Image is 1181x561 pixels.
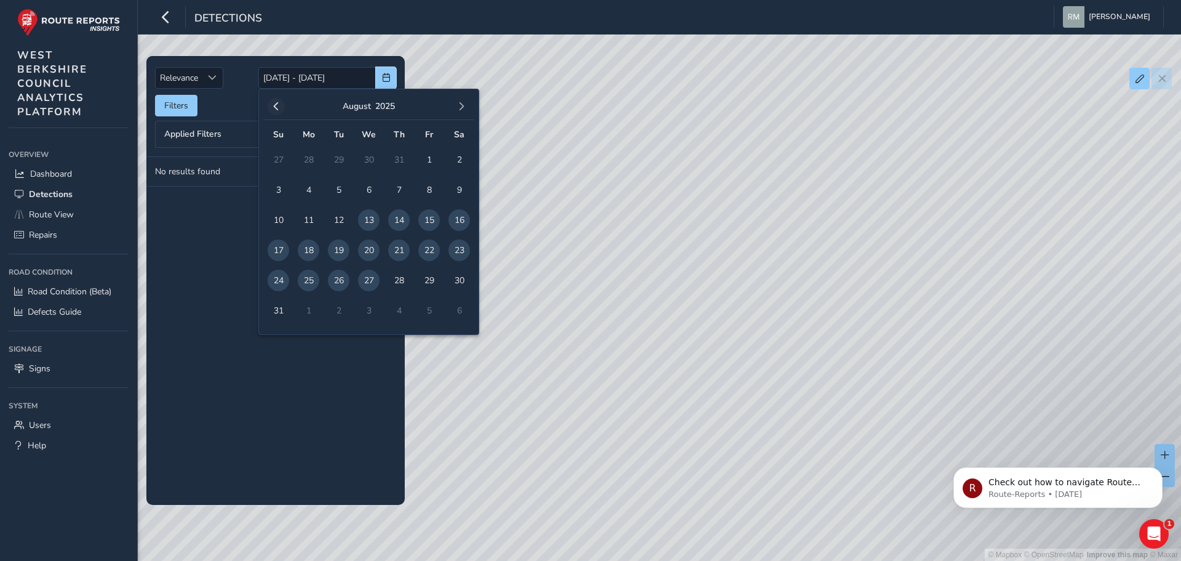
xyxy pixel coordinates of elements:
[1089,6,1150,28] span: [PERSON_NAME]
[268,300,289,321] span: 31
[29,188,73,200] span: Detections
[448,270,470,291] span: 30
[328,179,349,201] span: 5
[448,179,470,201] span: 9
[17,48,87,119] span: WEST BERKSHIRE COUNCIL ANALYTICS PLATFORM
[358,270,380,291] span: 27
[9,281,129,302] a: Road Condition (Beta)
[9,415,129,435] a: Users
[155,95,197,116] button: Filters
[9,358,129,379] a: Signs
[418,270,440,291] span: 29
[9,397,129,415] div: System
[418,240,440,261] span: 22
[9,145,129,164] div: Overview
[935,442,1181,528] iframe: Intercom notifications message
[448,149,470,171] span: 2
[268,209,289,231] span: 10
[29,419,51,431] span: Users
[1164,519,1174,529] span: 1
[388,240,410,261] span: 21
[28,440,46,451] span: Help
[425,129,433,140] span: Fr
[358,240,380,261] span: 20
[30,168,72,180] span: Dashboard
[202,68,223,88] div: Sort by Date
[164,130,221,139] span: Applied Filters
[343,100,371,112] button: August
[9,184,129,204] a: Detections
[1063,6,1155,28] button: [PERSON_NAME]
[273,129,284,140] span: Su
[418,149,440,171] span: 1
[303,129,315,140] span: Mo
[28,286,111,297] span: Road Condition (Beta)
[328,209,349,231] span: 12
[28,306,81,318] span: Defects Guide
[362,129,376,140] span: We
[29,363,50,374] span: Signs
[17,9,120,36] img: rr logo
[9,263,129,281] div: Road Condition
[9,164,129,184] a: Dashboard
[418,179,440,201] span: 8
[298,270,319,291] span: 25
[388,270,410,291] span: 28
[448,209,470,231] span: 16
[268,179,289,201] span: 3
[146,157,405,187] td: No results found
[298,240,319,261] span: 18
[9,225,129,245] a: Repairs
[29,209,74,220] span: Route View
[454,129,464,140] span: Sa
[268,240,289,261] span: 17
[29,229,57,241] span: Repairs
[268,270,289,291] span: 24
[9,204,129,225] a: Route View
[1139,519,1169,549] iframe: Intercom live chat
[388,179,410,201] span: 7
[9,302,129,322] a: Defects Guide
[448,240,470,261] span: 23
[394,129,405,140] span: Th
[194,10,262,28] span: Detections
[358,209,380,231] span: 13
[358,179,380,201] span: 6
[298,209,319,231] span: 11
[1063,6,1084,28] img: diamond-layout
[328,270,349,291] span: 26
[9,435,129,456] a: Help
[418,209,440,231] span: 15
[9,340,129,358] div: Signage
[156,68,202,88] span: Relevance
[375,100,395,112] button: 2025
[328,240,349,261] span: 19
[388,209,410,231] span: 14
[298,179,319,201] span: 4
[334,129,344,140] span: Tu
